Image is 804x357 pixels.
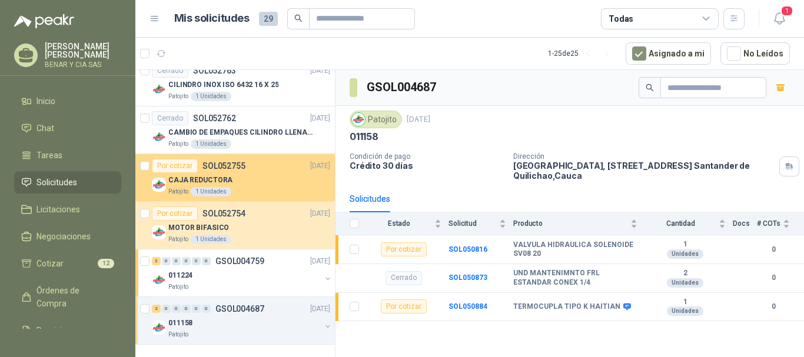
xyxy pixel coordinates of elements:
img: Company Logo [152,178,166,192]
button: No Leídos [720,42,790,65]
p: Patojito [168,92,188,101]
div: Por cotizar [381,242,427,256]
h1: Mis solicitudes [174,10,250,27]
div: Unidades [667,249,703,259]
div: 0 [192,257,201,265]
a: Remisiones [14,319,121,342]
a: 2 0 0 0 0 0 GSOL004687[DATE] Company Logo011158Patojito [152,302,333,339]
p: SOL052754 [202,209,245,218]
p: [DATE] [407,114,430,125]
span: Cotizar [36,257,64,270]
div: 0 [162,305,171,313]
span: Remisiones [36,324,80,337]
span: Estado [366,219,432,228]
span: Negociaciones [36,230,91,243]
div: 0 [192,305,201,313]
div: 1 Unidades [191,139,231,149]
span: Solicitudes [36,176,77,189]
p: GSOL004687 [215,305,264,313]
img: Company Logo [152,273,166,287]
b: 1 [644,298,726,307]
th: Producto [513,212,644,235]
th: # COTs [757,212,804,235]
span: search [294,14,303,22]
a: Negociaciones [14,225,121,248]
div: Cerrado [386,271,422,285]
a: Por cotizarSOL052754[DATE] Company LogoMOTOR BIFASICOPatojito1 Unidades [135,202,335,249]
div: Por cotizar [152,206,198,221]
div: Unidades [667,306,703,316]
div: Por cotizar [152,159,198,173]
span: Cantidad [644,219,716,228]
a: CerradoSOL052763[DATE] Company LogoCILINDRO INOX ISO 6432 16 X 25Patojito1 Unidades [135,59,335,106]
b: 2 [644,269,726,278]
img: Company Logo [152,130,166,144]
a: Tareas [14,144,121,166]
span: # COTs [757,219,780,228]
b: 0 [757,272,790,283]
span: 1 [780,5,793,16]
div: 0 [172,305,181,313]
img: Company Logo [152,321,166,335]
div: Unidades [667,278,703,288]
p: BENAR Y CIA SAS [45,61,121,68]
a: 3 0 0 0 0 0 GSOL004759[DATE] Company Logo011224Patojito [152,254,333,292]
div: Por cotizar [381,299,427,313]
b: 0 [757,301,790,312]
span: search [646,84,654,92]
p: 011158 [350,131,378,143]
p: [DATE] [310,113,330,124]
b: VALVULA HIDRAULICA SOLENOIDE SV08 20 [513,241,637,259]
h3: GSOL004687 [367,78,438,96]
a: Chat [14,117,121,139]
img: Company Logo [352,113,365,126]
img: Logo peakr [14,14,74,28]
a: Por cotizarSOL052755[DATE] Company LogoCAJA REDUCTORAPatojito1 Unidades [135,154,335,202]
a: CerradoSOL052762[DATE] Company LogoCAMBIO DE EMPAQUES CILINDRO LLENADORA MANUALNUALPatojito1 Unid... [135,106,335,154]
p: Patojito [168,187,188,196]
b: 1 [644,240,726,249]
div: Cerrado [152,64,188,78]
div: 0 [202,257,211,265]
p: [PERSON_NAME] [PERSON_NAME] [45,42,121,59]
span: Órdenes de Compra [36,284,110,310]
div: 3 [152,257,161,265]
span: Inicio [36,95,55,108]
p: 011158 [168,318,192,329]
div: 1 Unidades [191,235,231,244]
th: Cantidad [644,212,733,235]
img: Company Logo [152,225,166,239]
p: 011224 [168,270,192,281]
div: 1 Unidades [191,92,231,101]
div: Patojito [350,111,402,128]
span: 12 [98,259,114,268]
th: Estado [366,212,448,235]
p: SOL052755 [202,162,245,170]
span: Tareas [36,149,62,162]
a: SOL050884 [448,302,487,311]
a: Inicio [14,90,121,112]
span: Producto [513,219,628,228]
div: Cerrado [152,111,188,125]
p: Patojito [168,139,188,149]
p: [DATE] [310,256,330,267]
div: 1 Unidades [191,187,231,196]
a: SOL050816 [448,245,487,253]
p: CAMBIO DE EMPAQUES CILINDRO LLENADORA MANUALNUAL [168,127,315,138]
p: Crédito 30 días [350,161,504,171]
button: 1 [769,8,790,29]
p: [DATE] [310,303,330,315]
span: Licitaciones [36,203,80,216]
a: Solicitudes [14,171,121,193]
p: CAJA REDUCTORA [168,175,232,186]
div: 0 [182,305,191,313]
div: 1 - 25 de 25 [548,44,616,63]
button: Asignado a mi [626,42,711,65]
b: 0 [757,244,790,255]
div: Solicitudes [350,192,390,205]
p: SOL052762 [193,114,236,122]
div: 0 [202,305,211,313]
span: 29 [259,12,278,26]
